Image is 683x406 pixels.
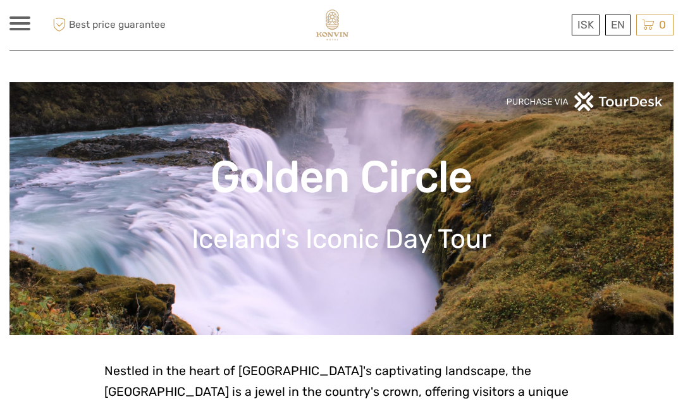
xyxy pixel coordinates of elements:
h1: Golden Circle [28,152,655,203]
div: EN [605,15,631,35]
h1: Iceland's Iconic Day Tour [28,223,655,255]
span: Best price guarantee [49,15,176,35]
span: ISK [577,18,594,31]
span: 0 [657,18,668,31]
img: PurchaseViaTourDeskwhite.png [506,92,664,111]
img: 1903-69ff98fa-d30c-4678-8f86-70567d3a2f0b_logo_small.jpg [316,9,348,40]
